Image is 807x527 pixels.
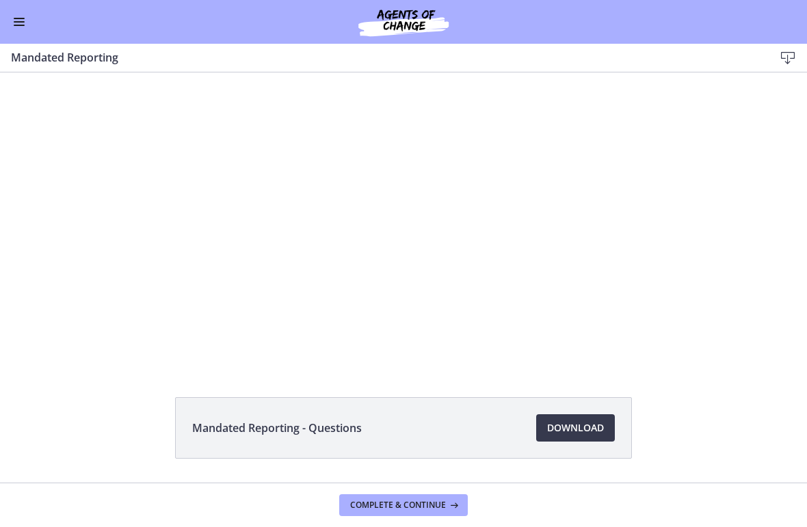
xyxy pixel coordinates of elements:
[11,49,752,66] h3: Mandated Reporting
[547,420,604,436] span: Download
[11,14,27,30] button: Enable menu
[339,494,468,516] button: Complete & continue
[536,414,615,442] a: Download
[350,500,446,511] span: Complete & continue
[321,5,486,38] img: Agents of Change
[192,420,362,436] span: Mandated Reporting - Questions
